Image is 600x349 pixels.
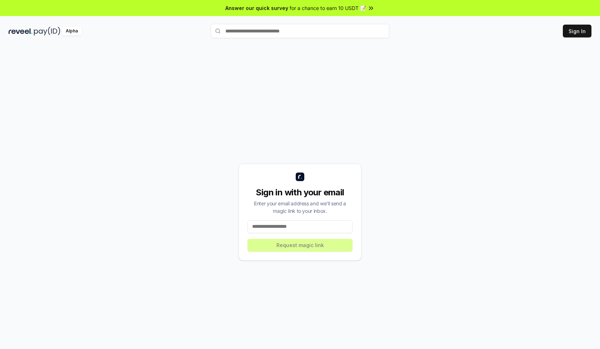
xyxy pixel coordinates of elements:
[62,27,82,36] div: Alpha
[563,25,591,37] button: Sign In
[247,200,352,215] div: Enter your email address and we’ll send a magic link to your inbox.
[34,27,60,36] img: pay_id
[9,27,32,36] img: reveel_dark
[290,4,366,12] span: for a chance to earn 10 USDT 📝
[225,4,288,12] span: Answer our quick survey
[296,173,304,181] img: logo_small
[247,187,352,198] div: Sign in with your email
